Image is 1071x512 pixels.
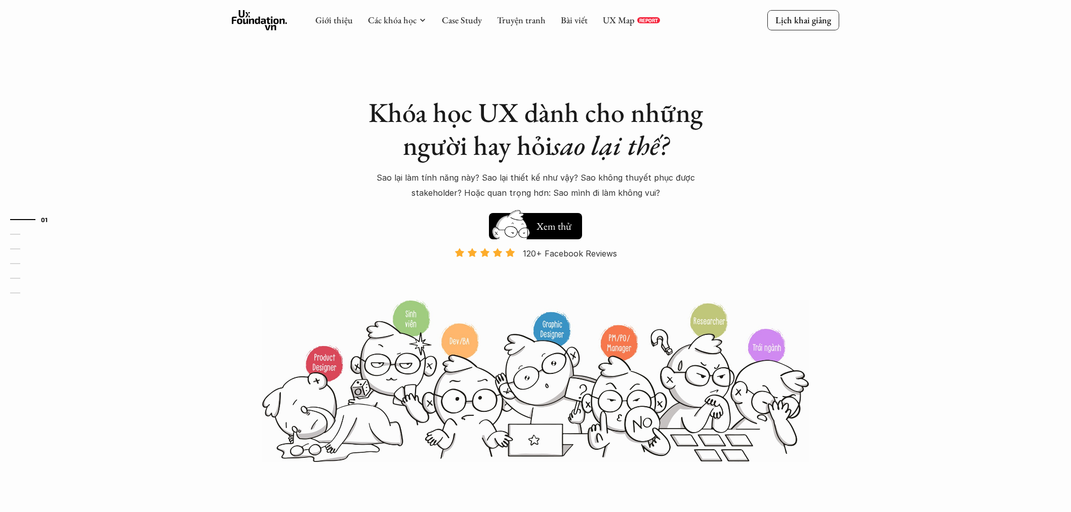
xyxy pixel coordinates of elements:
[537,219,571,233] h5: Xem thử
[775,14,831,26] p: Lịch khai giảng
[315,14,353,26] a: Giới thiệu
[603,14,635,26] a: UX Map
[368,14,417,26] a: Các khóa học
[442,14,482,26] a: Case Study
[363,170,708,201] p: Sao lại làm tính năng này? Sao lại thiết kế như vậy? Sao không thuyết phục được stakeholder? Hoặc...
[10,214,58,226] a: 01
[639,17,658,23] p: REPORT
[561,14,588,26] a: Bài viết
[637,17,660,23] a: REPORT
[41,216,48,223] strong: 01
[552,127,669,163] em: sao lại thế?
[445,247,626,298] a: 120+ Facebook Reviews
[497,14,546,26] a: Truyện tranh
[523,246,617,261] p: 120+ Facebook Reviews
[489,208,582,239] a: Xem thử
[767,10,839,30] a: Lịch khai giảng
[358,96,713,162] h1: Khóa học UX dành cho những người hay hỏi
